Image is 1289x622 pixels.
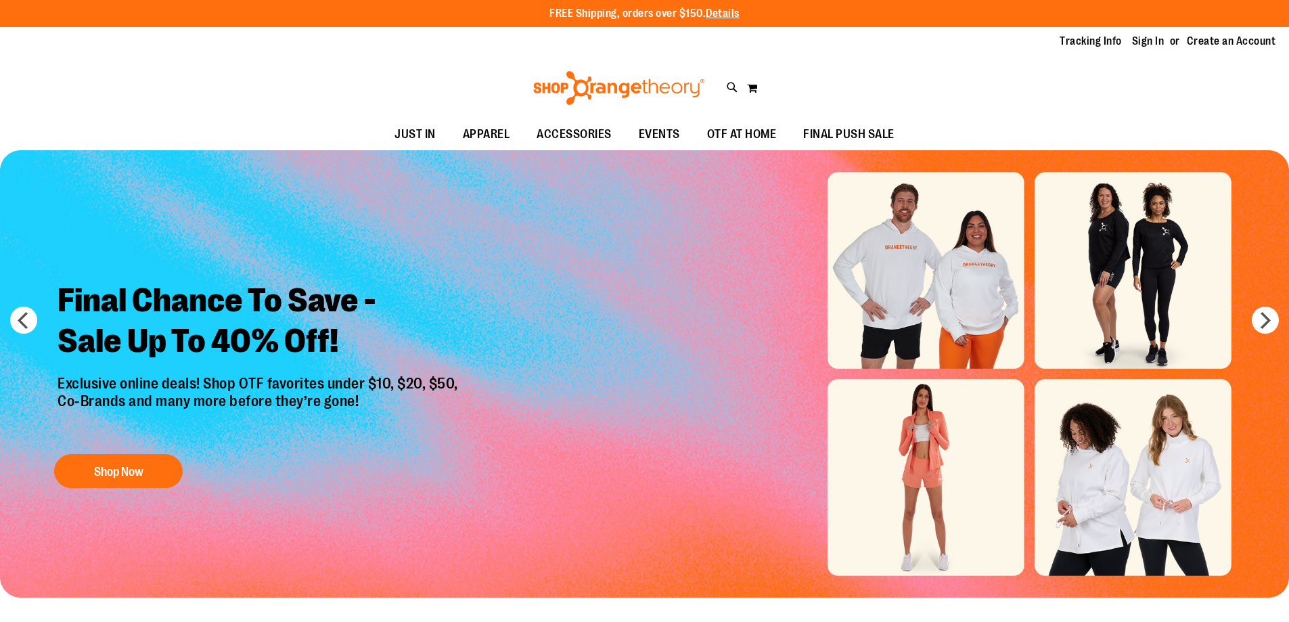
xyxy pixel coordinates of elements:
p: Exclusive online deals! Shop OTF favorites under $10, $20, $50, Co-Brands and many more before th... [47,375,472,441]
span: ACCESSORIES [537,119,612,150]
span: APPAREL [463,119,510,150]
img: Shop Orangetheory [531,71,706,105]
h2: Final Chance To Save - Sale Up To 40% Off! [47,270,472,375]
p: FREE Shipping, orders over $150. [549,6,740,22]
button: next [1252,307,1279,334]
a: Sign In [1132,34,1164,49]
a: Create an Account [1187,34,1276,49]
span: EVENTS [639,119,680,150]
button: prev [10,307,37,334]
button: Shop Now [54,454,183,488]
a: Final Chance To Save -Sale Up To 40% Off! Exclusive online deals! Shop OTF favorites under $10, $... [47,270,472,495]
a: Tracking Info [1060,34,1122,49]
span: OTF AT HOME [707,119,777,150]
a: Details [706,7,740,20]
span: JUST IN [394,119,436,150]
span: FINAL PUSH SALE [803,119,895,150]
